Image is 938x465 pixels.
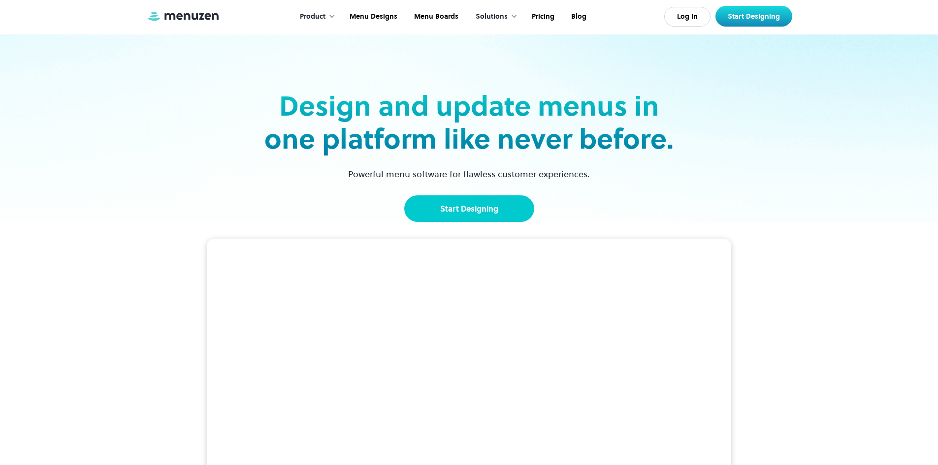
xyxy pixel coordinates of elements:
div: Product [300,11,325,22]
div: Solutions [466,1,522,32]
div: Product [290,1,340,32]
div: Solutions [476,11,508,22]
p: Powerful menu software for flawless customer experiences. [336,167,602,181]
a: Menu Boards [405,1,466,32]
a: Start Designing [715,6,792,27]
a: Start Designing [404,195,534,222]
a: Pricing [522,1,562,32]
h2: Design and update menus in one platform like never before. [261,90,677,155]
a: Blog [562,1,594,32]
a: Menu Designs [340,1,405,32]
a: Log In [664,7,711,27]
